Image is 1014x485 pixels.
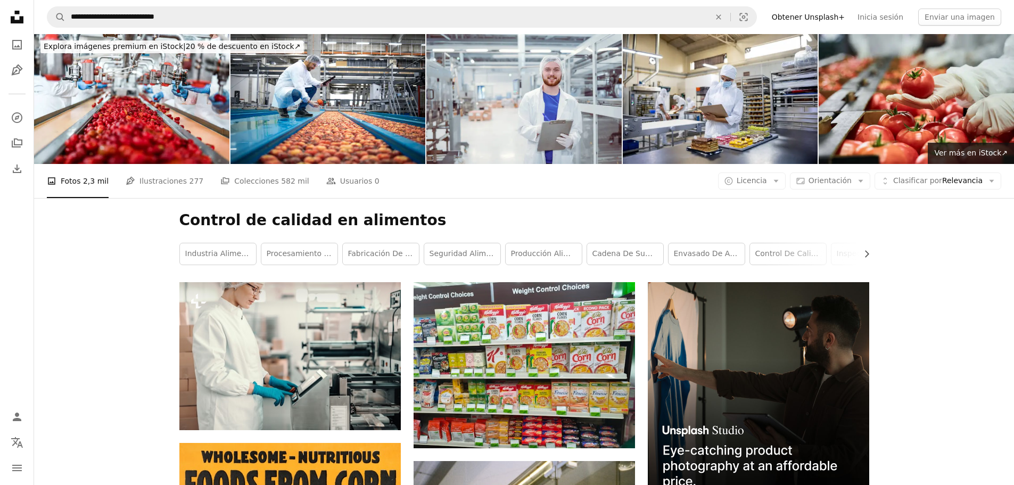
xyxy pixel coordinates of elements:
img: Joven empleada con uniforme estéril y guantes de goma azules encendiendo la máquina empacadora mi... [179,282,401,430]
button: Orientación [790,172,870,190]
a: Ver más en iStock↗ [928,143,1014,164]
button: desplazar lista a la derecha [857,243,869,265]
a: Inspección de alimento [831,243,908,265]
img: Trabajador con guantes de látex inspeccionando un tomate rojo [819,34,1014,164]
img: Dessiembra de cerezas en la fábrica de pudín de chía por los trabajadores [34,34,229,164]
img: Un estante de la tienda de comestibles lleno de mucha comida [414,282,635,448]
a: Procesamiento de alimento [261,243,337,265]
a: Explorar [6,107,28,128]
a: Colecciones 582 mil [220,164,309,198]
a: Envasado de alimento [669,243,745,265]
button: Búsqueda visual [731,7,756,27]
form: Encuentra imágenes en todo el sitio [47,6,757,28]
span: Explora imágenes premium en iStock | [44,42,186,51]
a: Cadena de suministro de alimento [587,243,663,265]
a: Fabricación de alimento [343,243,419,265]
span: Licencia [737,176,767,185]
a: Iniciar sesión / Registrarse [6,406,28,428]
a: Inicia sesión [851,9,910,26]
span: 0 [375,175,380,187]
a: Joven empleada con uniforme estéril y guantes de goma azules encendiendo la máquina empacadora mi... [179,351,401,361]
a: Ilustraciones [6,60,28,81]
a: Colecciones [6,133,28,154]
a: industria alimentarium [180,243,256,265]
a: Fotos [6,34,28,55]
span: Ver más en iStock ↗ [934,149,1008,157]
a: Explora imágenes premium en iStock|20 % de descuento en iStock↗ [34,34,310,60]
a: control de calidad [750,243,826,265]
button: Borrar [707,7,730,27]
a: Usuarios 0 [326,164,380,198]
span: 277 [189,175,203,187]
span: Clasificar por [893,176,942,185]
button: Idioma [6,432,28,453]
span: Orientación [809,176,852,185]
span: 582 mil [281,175,309,187]
button: Enviar una imagen [918,9,1001,26]
button: Buscar en Unsplash [47,7,65,27]
img: Tecnólogo con tablet computer de pie junto a transportadores de tanques de agua haciendo control ... [230,34,426,164]
a: Un estante de la tienda de comestibles lleno de mucha comida [414,360,635,370]
img: Joven guapo sonriente científico con portapapeles posando en fábrica [426,34,622,164]
div: 20 % de descuento en iStock ↗ [40,40,303,53]
a: Ilustraciones 277 [126,164,203,198]
a: producción alimentarium [506,243,582,265]
h1: Control de calidad en alimentos [179,211,869,230]
button: Menú [6,457,28,479]
a: Historial de descargas [6,158,28,179]
a: Seguridad alimentarium [424,243,500,265]
button: Licencia [718,172,786,190]
a: Obtener Unsplash+ [765,9,851,26]
button: Clasificar porRelevancia [875,172,1001,190]
img: Mujer trabajando en una panadería industrial y haciendo calidad en algunos postres [623,34,818,164]
span: Relevancia [893,176,983,186]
